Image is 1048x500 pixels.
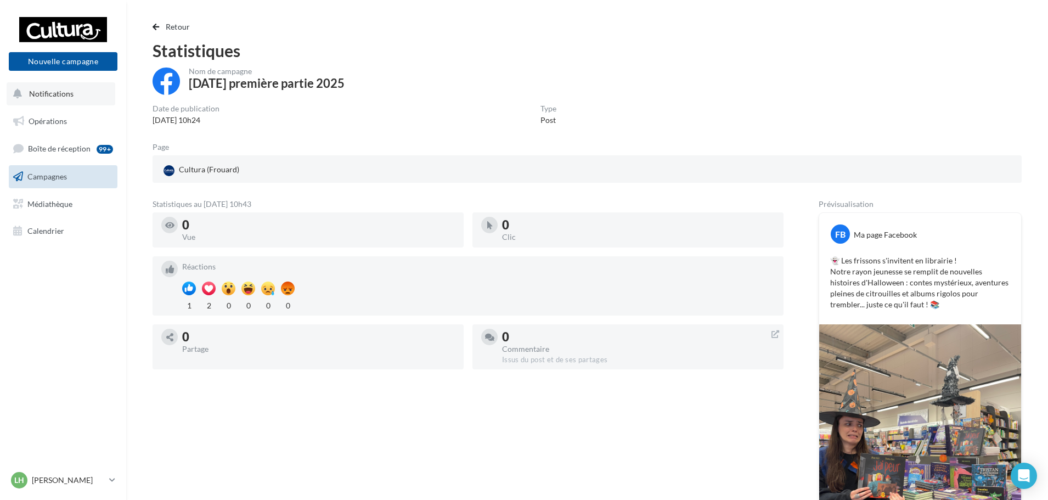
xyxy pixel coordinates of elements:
[153,20,195,33] button: Retour
[502,219,775,231] div: 0
[9,52,117,71] button: Nouvelle campagne
[831,224,850,244] div: FB
[540,115,556,126] div: Post
[153,200,784,208] div: Statistiques au [DATE] 10h43
[502,355,775,365] div: Issus du post et de ses partages
[27,226,64,235] span: Calendrier
[7,137,120,160] a: Boîte de réception99+
[27,172,67,181] span: Campagnes
[161,162,445,178] a: Cultura (Frouard)
[9,470,117,491] a: LH [PERSON_NAME]
[222,298,235,311] div: 0
[182,263,775,271] div: Réactions
[29,116,67,126] span: Opérations
[7,82,115,105] button: Notifications
[161,162,241,178] div: Cultura (Frouard)
[189,77,345,89] div: [DATE] première partie 2025
[182,233,455,241] div: Vue
[97,145,113,154] div: 99+
[27,199,72,208] span: Médiathèque
[7,193,120,216] a: Médiathèque
[189,68,345,75] div: Nom de campagne
[166,22,190,31] span: Retour
[830,255,1010,310] p: 👻 Les frissons s'invitent en librairie ! Notre rayon jeunesse se remplit de nouvelles histoires d...
[153,143,178,151] div: Page
[7,110,120,133] a: Opérations
[28,144,91,153] span: Boîte de réception
[153,115,219,126] div: [DATE] 10h24
[502,331,775,343] div: 0
[281,298,295,311] div: 0
[241,298,255,311] div: 0
[29,89,74,98] span: Notifications
[819,200,1022,208] div: Prévisualisation
[854,229,917,240] div: Ma page Facebook
[153,105,219,113] div: Date de publication
[7,165,120,188] a: Campagnes
[182,331,455,343] div: 0
[182,298,196,311] div: 1
[153,42,1022,59] div: Statistiques
[7,220,120,243] a: Calendrier
[540,105,556,113] div: Type
[14,475,24,486] span: LH
[502,233,775,241] div: Clic
[1011,463,1037,489] div: Open Intercom Messenger
[502,345,775,353] div: Commentaire
[182,345,455,353] div: Partage
[32,475,105,486] p: [PERSON_NAME]
[202,298,216,311] div: 2
[261,298,275,311] div: 0
[182,219,455,231] div: 0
